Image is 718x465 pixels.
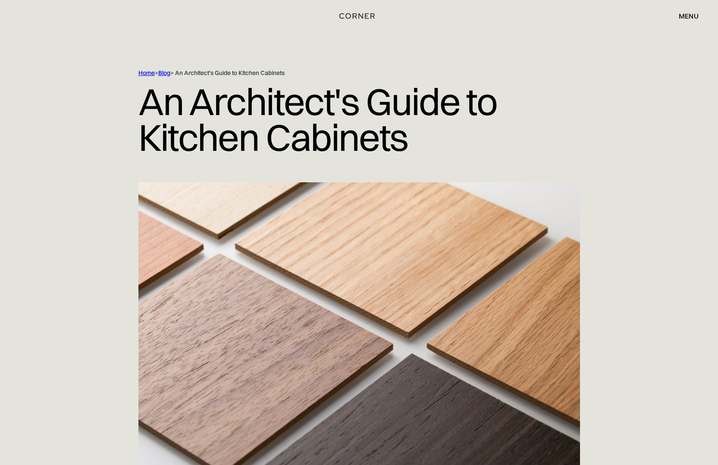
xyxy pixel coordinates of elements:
[138,77,580,162] h1: An Architect's Guide to Kitchen Cabinets
[158,69,170,77] a: Blog
[138,69,544,77] div: > > An Architect's Guide to Kitchen Cabinets
[324,10,394,22] a: home
[670,9,699,23] div: menu
[138,69,155,77] a: Home
[679,12,699,19] div: menu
